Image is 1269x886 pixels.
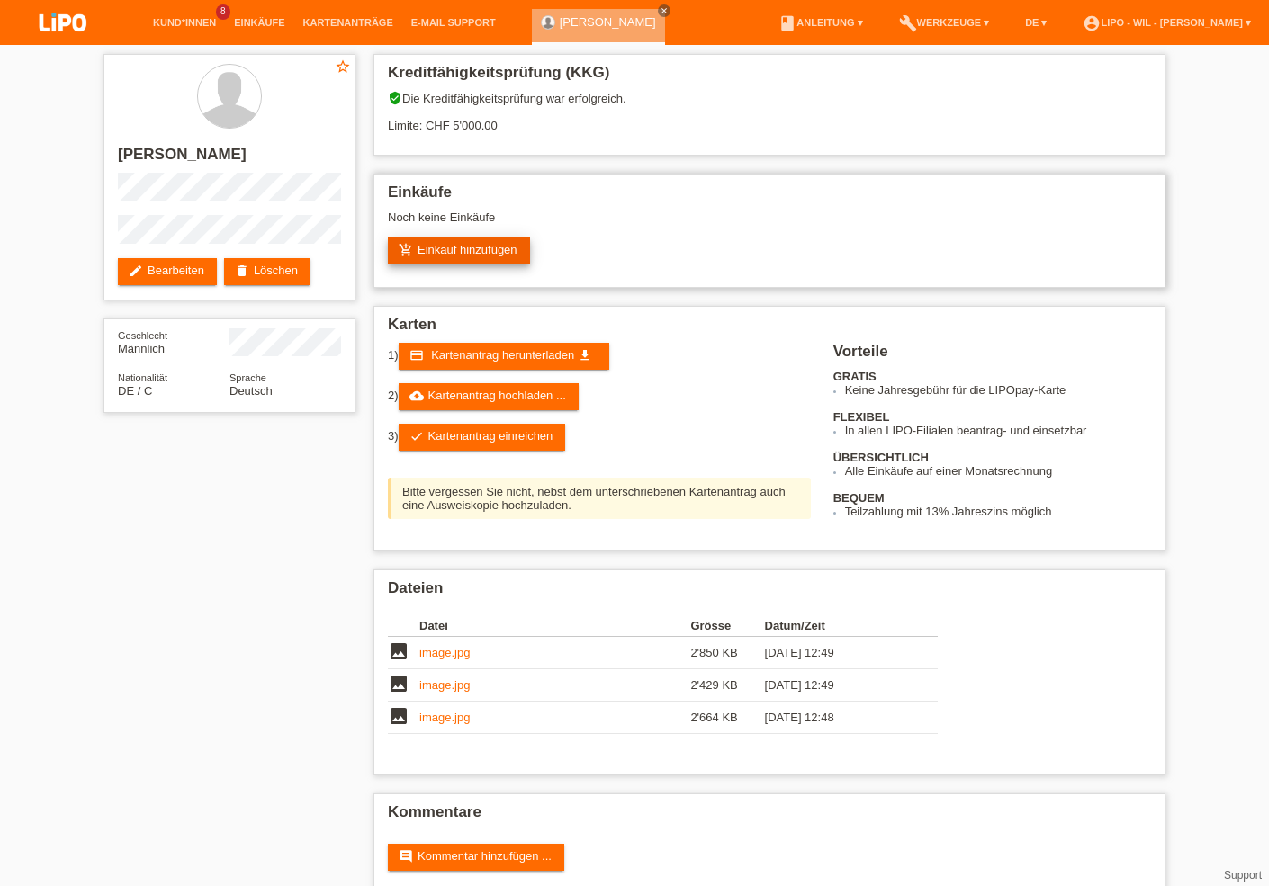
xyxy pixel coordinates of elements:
a: Kartenanträge [294,17,402,28]
a: close [658,4,670,17]
a: E-Mail Support [402,17,505,28]
a: image.jpg [419,646,470,659]
i: check [409,429,424,443]
h2: Kommentare [388,803,1151,830]
h2: Vorteile [833,343,1151,370]
td: [DATE] 12:48 [765,702,913,734]
td: [DATE] 12:49 [765,669,913,702]
h2: Karten [388,316,1151,343]
th: Grösse [690,615,764,637]
span: 8 [216,4,230,20]
span: Kartenantrag herunterladen [431,348,574,362]
li: Teilzahlung mit 13% Jahreszins möglich [845,505,1151,518]
a: bookAnleitung ▾ [769,17,871,28]
div: Die Kreditfähigkeitsprüfung war erfolgreich. Limite: CHF 5'000.00 [388,91,1151,146]
i: comment [399,849,413,864]
span: Deutsch [229,384,273,398]
i: get_app [578,348,592,362]
a: deleteLöschen [224,258,310,285]
a: star_border [335,58,351,77]
a: Support [1224,869,1262,882]
td: 2'429 KB [690,669,764,702]
a: Kund*innen [144,17,225,28]
i: close [660,6,669,15]
i: build [899,14,917,32]
a: editBearbeiten [118,258,217,285]
span: Deutschland / C / 21.06.2010 [118,384,152,398]
i: delete [235,264,249,278]
td: 2'664 KB [690,702,764,734]
b: ÜBERSICHTLICH [833,451,929,464]
i: book [778,14,796,32]
a: cloud_uploadKartenantrag hochladen ... [399,383,579,410]
span: Sprache [229,372,266,383]
a: LIPO pay [18,37,108,50]
th: Datei [419,615,690,637]
i: add_shopping_cart [399,243,413,257]
i: cloud_upload [409,389,424,403]
h2: Einkäufe [388,183,1151,210]
li: Alle Einkäufe auf einer Monatsrechnung [845,464,1151,478]
th: Datum/Zeit [765,615,913,637]
a: commentKommentar hinzufügen ... [388,844,564,871]
a: buildWerkzeuge ▾ [890,17,999,28]
h2: Kreditfähigkeitsprüfung (KKG) [388,64,1151,91]
i: account_circle [1083,14,1101,32]
i: image [388,705,409,727]
a: image.jpg [419,711,470,724]
td: 2'850 KB [690,637,764,669]
li: In allen LIPO-Filialen beantrag- und einsetzbar [845,424,1151,437]
span: Geschlecht [118,330,167,341]
td: [DATE] 12:49 [765,637,913,669]
i: credit_card [409,348,424,362]
a: credit_card Kartenantrag herunterladen get_app [399,343,609,370]
div: 3) [388,424,811,451]
b: GRATIS [833,370,877,383]
div: 1) [388,343,811,370]
li: Keine Jahresgebühr für die LIPOpay-Karte [845,383,1151,397]
a: add_shopping_cartEinkauf hinzufügen [388,237,530,264]
div: Noch keine Einkäufe [388,210,1151,237]
a: DE ▾ [1016,17,1056,28]
b: FLEXIBEL [833,410,890,424]
i: image [388,640,409,662]
a: checkKartenantrag einreichen [399,424,566,451]
b: BEQUEM [833,491,885,505]
div: Männlich [118,328,229,355]
div: 2) [388,383,811,410]
span: Nationalität [118,372,167,383]
h2: [PERSON_NAME] [118,146,341,173]
a: Einkäufe [225,17,293,28]
i: star_border [335,58,351,75]
i: verified_user [388,91,402,105]
i: image [388,673,409,694]
i: edit [129,264,143,278]
a: image.jpg [419,678,470,692]
a: account_circleLIPO - Wil - [PERSON_NAME] ▾ [1074,17,1260,28]
div: Bitte vergessen Sie nicht, nebst dem unterschriebenen Kartenantrag auch eine Ausweiskopie hochzul... [388,478,811,519]
h2: Dateien [388,579,1151,606]
a: [PERSON_NAME] [560,15,656,29]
